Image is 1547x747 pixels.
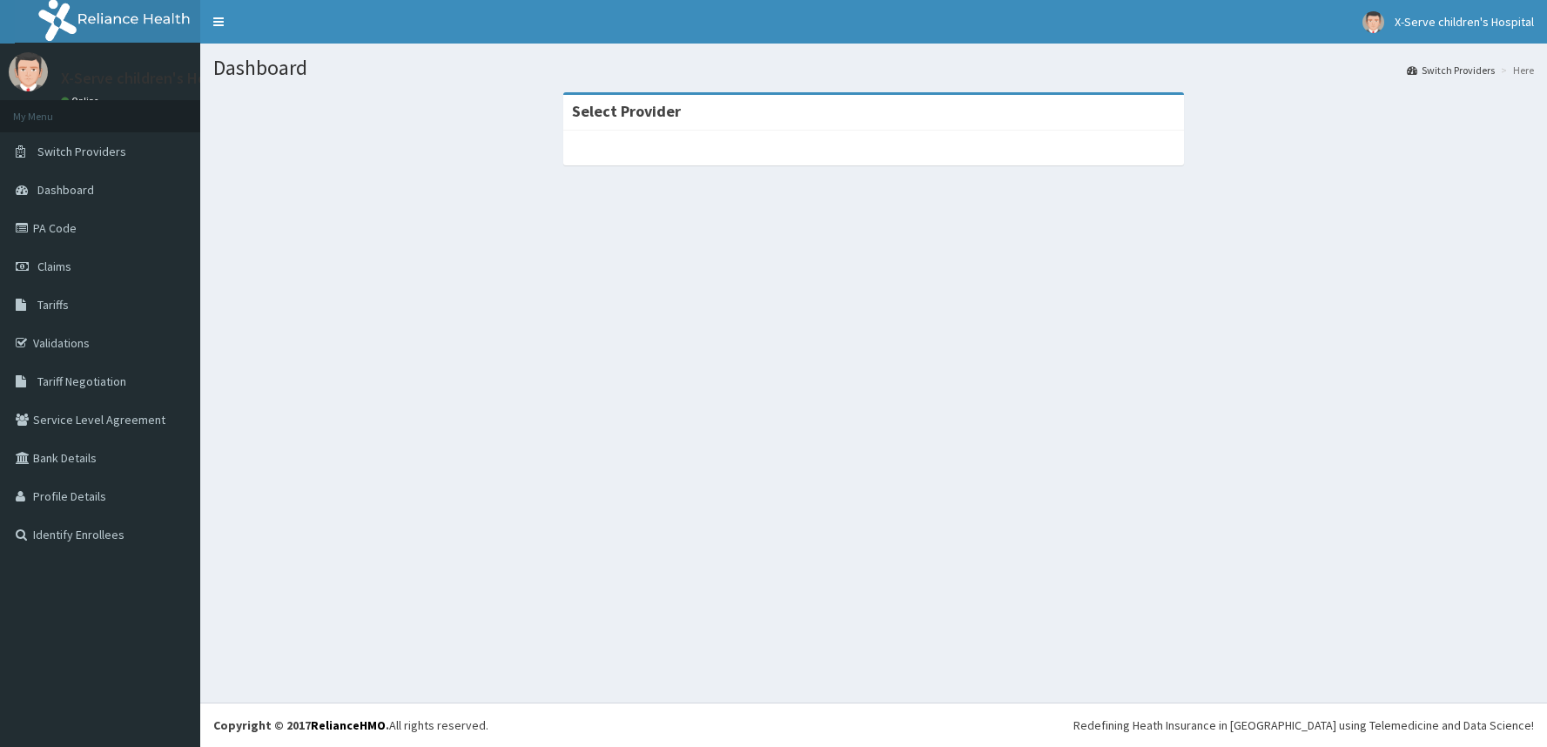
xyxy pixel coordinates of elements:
[37,144,126,159] span: Switch Providers
[1073,717,1534,734] div: Redefining Heath Insurance in [GEOGRAPHIC_DATA] using Telemedicine and Data Science!
[1362,11,1384,33] img: User Image
[61,95,103,107] a: Online
[213,57,1534,79] h1: Dashboard
[213,717,389,733] strong: Copyright © 2017 .
[37,373,126,389] span: Tariff Negotiation
[9,52,48,91] img: User Image
[311,717,386,733] a: RelianceHMO
[37,297,69,313] span: Tariffs
[61,71,245,86] p: X-Serve children's Hospital
[37,182,94,198] span: Dashboard
[572,101,681,121] strong: Select Provider
[1497,63,1534,77] li: Here
[1395,14,1534,30] span: X-Serve children's Hospital
[1407,63,1495,77] a: Switch Providers
[37,259,71,274] span: Claims
[200,703,1547,747] footer: All rights reserved.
